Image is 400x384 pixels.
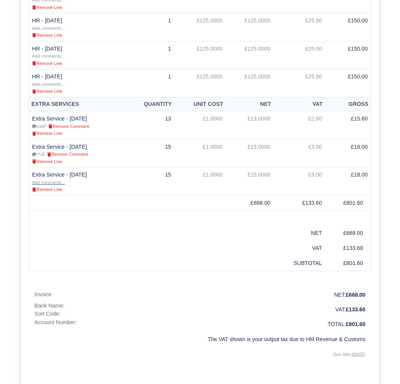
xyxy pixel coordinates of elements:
p: Account Number: [34,318,194,326]
p: The VAT shown is your output tax due to HM Revenue & Customs [206,335,366,343]
td: 1 [125,41,174,69]
td: HR - [DATE] [29,13,125,41]
th: Gross [325,97,371,111]
small: YUE [32,152,46,156]
i: Due date: [333,352,366,357]
td: £15.0000 [226,139,274,167]
small: Add comments... [32,26,65,31]
td: NET [274,226,325,241]
p: Bank Name: [34,302,194,310]
th: VAT [274,97,325,111]
td: £150.00 [325,69,371,97]
small: Remove Line [32,5,62,10]
small: Remove Line [32,89,62,93]
td: £125.0000 [226,13,274,41]
a: Add comments... [32,25,65,31]
th: Net [226,97,274,111]
td: Extra Service - [DATE] [29,111,125,139]
a: YUE [32,151,47,157]
u: [DATE] [352,352,366,357]
p: Invoice [34,291,194,299]
td: £125.0000 [226,41,274,69]
td: HR - [DATE] [29,69,125,97]
td: £3.00 [274,139,325,167]
td: Extra Service - [DATE] [29,167,125,195]
td: £133.60 [325,241,371,256]
td: 1 [125,69,174,97]
td: HR - [DATE] [29,41,125,69]
td: £1.0000 [175,167,226,195]
small: Remove Comment [47,152,88,156]
p: Sort Code: [34,310,194,318]
td: SUBTOTAL [274,256,325,271]
td: £125.0000 [175,13,226,41]
td: £801.60 [325,256,371,271]
td: £668.00 [226,195,274,211]
td: 15 [125,167,174,195]
td: £15.60 [325,111,371,139]
small: Remove Line [32,131,62,136]
iframe: Chat Widget [361,347,400,384]
td: £133.60 [274,195,325,211]
strong: £801.60 [346,321,366,327]
td: Extra Service - [DATE] [29,139,125,167]
a: Remove Comment [47,151,88,157]
a: Remove Line [32,88,62,94]
td: VAT [274,241,325,256]
small: Add comments... [32,82,65,87]
td: £25.00 [274,41,325,69]
td: £150.00 [325,41,371,69]
td: £125.0000 [175,41,226,69]
td: £125.0000 [226,69,274,97]
td: 15 [125,139,174,167]
a: Remove Line [32,4,62,10]
small: Add comments... [32,180,65,185]
small: GWF [32,124,47,129]
td: £18.00 [325,139,371,167]
p: NET: [206,291,366,299]
td: 13 [125,111,174,139]
small: Remove Line [32,159,62,164]
th: Extra Services [29,97,125,111]
a: Remove Line [32,32,62,38]
a: Remove Line [32,158,62,164]
a: Remove Line [32,186,62,192]
a: Remove Line [32,60,62,66]
td: £3.00 [274,167,325,195]
a: Add comments... [32,179,65,185]
strong: £668.00 [346,292,366,298]
td: £1.0000 [175,111,226,139]
small: Remove Line [32,33,62,37]
td: £25.00 [274,69,325,97]
td: £13.0000 [226,111,274,139]
a: Remove Line [32,130,62,136]
td: £25.00 [274,13,325,41]
td: £18.00 [325,167,371,195]
td: £150.00 [325,13,371,41]
th: Quantity [125,97,174,111]
p: VAT: [206,305,366,314]
small: Add comments... [32,54,65,58]
td: £668.00 [325,226,371,241]
td: £2.60 [274,111,325,139]
td: 1 [125,13,174,41]
td: £125.0000 [175,69,226,97]
a: Add comments... [32,81,65,87]
a: Add comments... [32,53,65,59]
small: Remove Line [32,187,62,192]
a: GWF [32,123,48,129]
small: Remove Comment [48,124,89,129]
th: Unit Cost [175,97,226,111]
td: £1.0000 [175,139,226,167]
p: TOTAL: [206,320,366,328]
small: Remove Line [32,61,62,66]
strong: £133.60 [346,306,366,313]
a: Remove Comment [48,123,89,129]
td: £15.0000 [226,167,274,195]
td: £801.60 [325,195,371,211]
